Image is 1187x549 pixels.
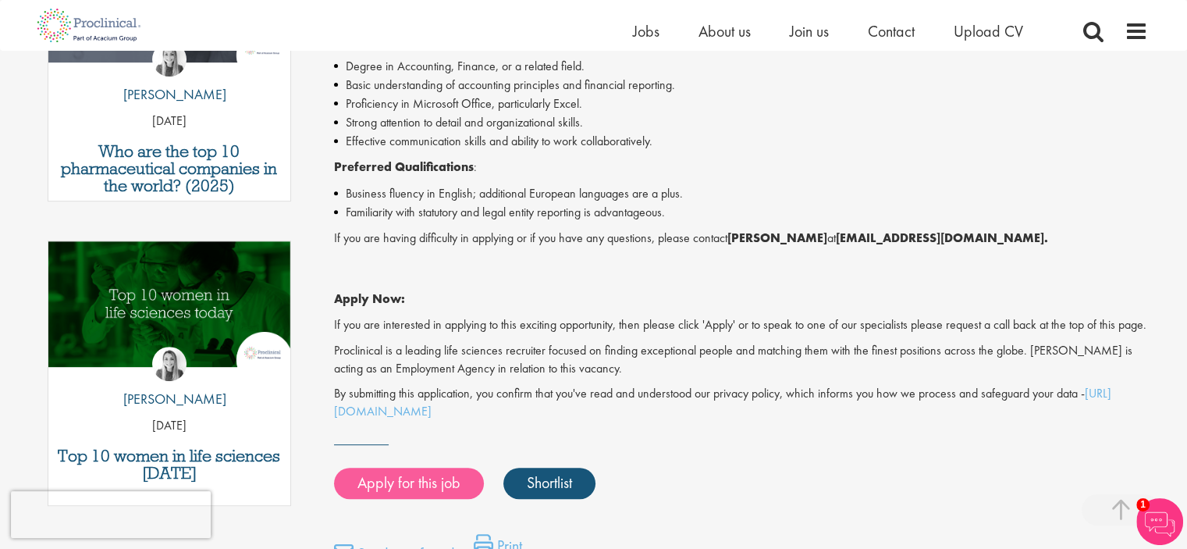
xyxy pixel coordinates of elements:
a: Upload CV [954,21,1023,41]
li: Basic understanding of accounting principles and financial reporting. [334,76,1148,94]
span: 1 [1136,498,1150,512]
a: Link to a post [48,241,291,380]
a: Who are the top 10 pharmaceutical companies in the world? (2025) [56,143,283,194]
p: [PERSON_NAME] [112,84,226,105]
strong: [EMAIL_ADDRESS][DOMAIN_NAME]. [836,230,1048,246]
iframe: reCAPTCHA [11,491,211,538]
a: Top 10 women in life sciences [DATE] [56,447,283,482]
a: Hannah Burke [PERSON_NAME] [112,347,226,417]
a: Hannah Burke [PERSON_NAME] [112,42,226,112]
li: Effective communication skills and ability to work collaboratively. [334,132,1148,151]
a: Join us [790,21,829,41]
a: Apply for this job [334,468,484,499]
li: Strong attention to detail and organizational skills. [334,113,1148,132]
p: [PERSON_NAME] [112,389,226,409]
strong: Apply Now: [334,291,405,307]
a: [URL][DOMAIN_NAME] [334,385,1111,419]
li: Proficiency in Microsoft Office, particularly Excel. [334,94,1148,113]
p: If you are having difficulty in applying or if you have any questions, please contact at [334,230,1148,248]
a: Jobs [633,21,659,41]
p: [DATE] [48,112,291,130]
p: If you are interested in applying to this exciting opportunity, then please click 'Apply' or to s... [334,316,1148,334]
li: Degree in Accounting, Finance, or a related field. [334,57,1148,76]
img: Chatbot [1136,498,1183,545]
p: [DATE] [48,417,291,435]
a: Contact [868,21,915,41]
img: Hannah Burke [152,42,187,77]
a: Shortlist [503,468,595,499]
p: By submitting this application, you confirm that you've read and understood our privacy policy, w... [334,385,1148,421]
strong: [PERSON_NAME] [727,230,827,246]
a: About us [698,21,751,41]
p: : [334,159,1148,176]
p: Proclinical is a leading life sciences recruiter focused on finding exceptional people and matchi... [334,342,1148,378]
li: Familiarity with statutory and legal entity reporting is advantageous. [334,203,1148,222]
img: Hannah Burke [152,347,187,381]
li: Business fluency in English; additional European languages are a plus. [334,184,1148,203]
img: Top 10 women in life sciences today [48,241,291,367]
strong: Preferred Qualifications [334,159,474,175]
